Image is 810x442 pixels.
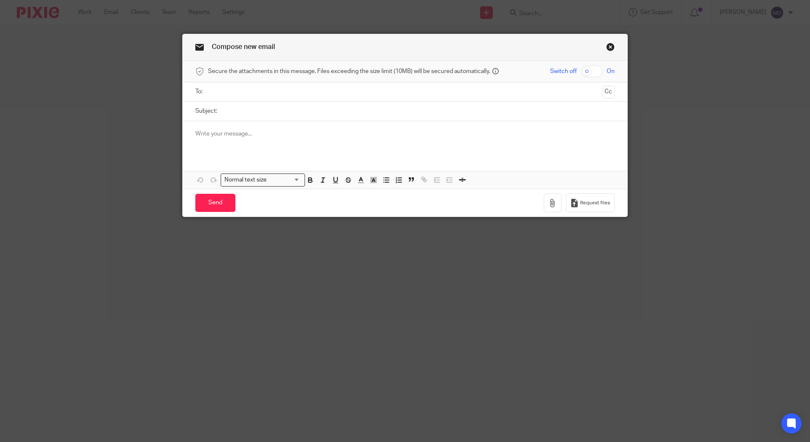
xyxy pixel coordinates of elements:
div: Search for option [221,174,305,187]
span: Compose new email [212,43,275,50]
span: Request files [580,200,610,206]
input: Send [195,194,235,212]
span: Normal text size [223,176,269,184]
label: To: [195,87,205,96]
button: Cc [602,86,615,98]
span: Switch off [550,67,577,76]
span: On [607,67,615,76]
span: Secure the attachments in this message. Files exceeding the size limit (10MB) will be secured aut... [208,67,490,76]
a: Close this dialog window [606,43,615,54]
button: Request files [566,193,615,212]
input: Search for option [270,176,300,184]
label: Subject: [195,107,217,115]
